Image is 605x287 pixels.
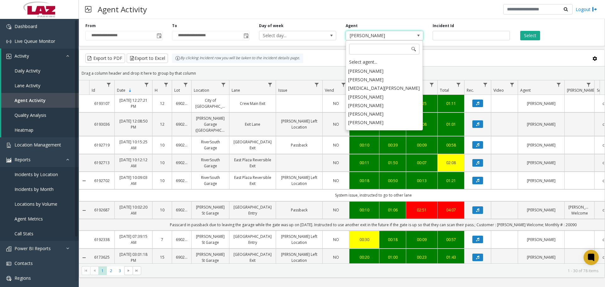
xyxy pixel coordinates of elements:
[346,31,407,40] span: [PERSON_NAME]
[280,118,319,130] a: [PERSON_NAME] Left Location
[383,237,402,243] a: 00:18
[522,160,561,166] a: [PERSON_NAME]
[347,127,422,135] li: [PERSON_NAME]
[259,23,284,29] label: Day of week
[568,204,591,216] a: [PERSON_NAME] Welcome
[6,158,11,163] img: 'icon'
[176,178,187,184] a: 690243
[233,157,272,169] a: East Plaza Reversible Exit
[383,207,402,213] a: 01:06
[467,88,474,93] span: Rec.
[172,23,177,29] label: To
[333,178,339,183] span: NO
[195,97,225,109] a: City of [GEOGRAPHIC_DATA]
[522,142,561,148] a: [PERSON_NAME]
[14,245,51,251] span: Power BI Reports
[176,142,187,148] a: 690243
[14,97,46,103] span: Agent Activity
[280,251,319,263] a: [PERSON_NAME] Left Location
[353,142,375,148] a: 00:10
[326,121,345,127] a: NO
[1,123,79,137] a: Heatmap
[441,207,460,213] div: 04:07
[118,204,148,216] a: [DATE] 10:02:20 AM
[410,254,434,260] a: 00:23
[174,88,180,93] span: Lot
[326,142,345,148] a: NO
[14,275,31,281] span: Regions
[176,207,187,213] a: 690246
[410,237,434,243] a: 00:09
[14,112,46,118] span: Quality Analysis
[383,254,402,260] a: 01:00
[156,237,168,243] a: 7
[93,207,111,213] a: 6192687
[176,100,187,106] a: 690247
[280,233,319,245] a: [PERSON_NAME] Left Location
[433,23,454,29] label: Incident Id
[280,175,319,187] a: [PERSON_NAME] Left Location
[353,178,375,184] a: 00:18
[353,254,375,260] a: 00:20
[522,254,561,260] a: [PERSON_NAME]
[156,100,168,106] a: 12
[172,54,303,63] div: By clicking Incident row you will be taken to the incident details page.
[333,207,339,213] span: NO
[6,24,11,29] img: 'icon'
[118,251,148,263] a: [DATE] 03:01:18 PM
[85,2,91,17] img: pageIcon
[410,142,434,148] div: 00:09
[95,2,150,17] h3: Agent Activity
[522,121,561,127] a: [PERSON_NAME]
[333,160,339,165] span: NO
[353,160,375,166] div: 00:11
[195,175,225,187] a: RiverSouth Garage
[278,88,287,93] span: Issue
[85,54,125,63] button: Export to PDF
[440,88,449,93] span: Total
[116,267,124,275] span: Page 3
[520,31,540,40] button: Select
[576,6,597,13] a: Logout
[133,266,141,275] span: Go to the last page
[79,80,605,263] div: Data table
[347,84,422,92] li: [MEDICAL_DATA][PERSON_NAME]
[441,254,460,260] a: 01:43
[79,178,89,183] a: Collapse Details
[266,80,274,89] a: Lane Filter Menu
[6,261,11,266] img: 'icon'
[233,251,272,263] a: [GEOGRAPHIC_DATA] Exit
[118,175,148,187] a: [DATE] 10:09:03 AM
[592,6,597,13] img: logout
[6,276,11,281] img: 'icon'
[145,268,598,273] kendo-pager-info: 1 - 30 of 78 items
[508,80,516,89] a: Video Filter Menu
[383,142,402,148] a: 00:39
[156,207,168,213] a: 10
[410,178,434,184] a: 00:13
[118,233,148,245] a: [DATE] 07:39:15 AM
[156,178,168,184] a: 10
[232,88,240,93] span: Lane
[176,121,187,127] a: 690241
[333,101,339,106] span: NO
[233,204,272,216] a: [GEOGRAPHIC_DATA] Entry
[333,237,339,242] span: NO
[326,100,345,106] a: NO
[107,267,115,275] span: Page 2
[93,178,111,184] a: 6192702
[79,255,89,260] a: Collapse Details
[176,254,187,260] a: 690246
[14,171,58,177] span: Incidents by Location
[1,108,79,123] a: Quality Analysis
[280,142,319,148] a: Passback
[1,78,79,93] a: Lane Activity
[85,23,96,29] label: From
[259,31,321,40] span: Select day...
[14,201,57,207] span: Locations by Volume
